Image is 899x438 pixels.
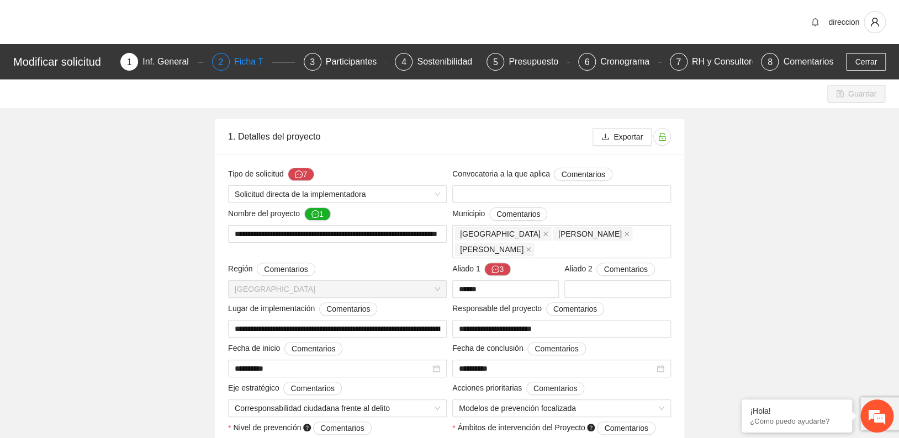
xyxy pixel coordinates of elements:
button: Aliado 1 [484,263,511,276]
span: Responsable del proyecto [452,302,604,316]
span: Comentarios [535,343,578,355]
div: Inf. General [142,53,198,71]
button: Municipio [489,207,547,221]
span: Tipo de solicitud [228,168,314,181]
div: Minimizar ventana de chat en vivo [181,6,208,32]
button: Convocatoria a la que aplica [554,168,612,181]
span: Comentarios [533,382,577,394]
span: download [601,133,609,142]
span: message [311,210,319,219]
span: Comentarios [496,208,540,220]
button: Tipo de solicitud [288,168,314,181]
p: ¿Cómo puedo ayudarte? [750,417,844,425]
span: bell [807,18,823,26]
span: Comentarios [604,422,648,434]
button: Eje estratégico [283,382,341,395]
span: close [624,231,630,237]
button: Acciones prioritarias [526,382,584,395]
span: Comentarios [264,263,308,275]
span: Estamos en línea. [64,147,152,259]
div: Modificar solicitud [13,53,114,71]
span: Comentarios [292,343,335,355]
span: Comentarios [320,422,364,434]
div: 8Comentarios [761,53,833,71]
span: direccion [828,18,859,26]
div: 6Cronograma [578,53,661,71]
span: Comentarios [326,303,370,315]
span: unlock [654,132,670,141]
div: Comentarios [783,53,833,71]
span: 3 [310,57,315,67]
span: Aldama [553,227,632,241]
button: Nombre del proyecto [304,207,331,221]
span: Fecha de inicio [228,342,342,355]
span: 6 [584,57,589,67]
span: 4 [401,57,406,67]
span: Comentarios [561,168,605,180]
button: Región [257,263,315,276]
span: Municipio [452,207,547,221]
span: Aliado 2 [564,263,655,276]
div: 1Inf. General [120,53,203,71]
span: Comentarios [604,263,647,275]
span: Chihuahua [455,227,551,241]
div: Presupuesto [509,53,567,71]
span: Solicitud directa de la implementadora [235,186,440,202]
div: 5Presupuesto [486,53,569,71]
button: Fecha de inicio [284,342,342,355]
span: Comentarios [290,382,334,394]
span: 5 [493,57,498,67]
button: Nivel de prevención question-circle [313,421,371,435]
div: 2Ficha T [212,53,295,71]
div: RH y Consultores [692,53,770,71]
button: Aliado 2 [596,263,654,276]
span: Aliado 1 [452,263,511,276]
div: 1. Detalles del proyecto [228,121,593,152]
span: message [491,265,499,274]
button: Lugar de implementación [319,302,377,316]
span: Eje estratégico [228,382,342,395]
span: Aquiles Serdán [455,243,534,256]
span: Acciones prioritarias [452,382,584,395]
button: user [864,11,886,33]
div: 7RH y Consultores [670,53,753,71]
span: [PERSON_NAME] [558,228,622,240]
span: 2 [218,57,223,67]
div: ¡Hola! [750,407,844,415]
span: Nombre del proyecto [228,207,331,221]
span: message [295,170,303,179]
span: Exportar [614,131,643,143]
span: close [526,247,531,252]
span: Nivel de prevención [233,421,371,435]
span: user [864,17,885,27]
span: close [543,231,548,237]
span: [GEOGRAPHIC_DATA] [460,228,541,240]
span: question-circle [587,424,595,431]
button: unlock [653,128,671,146]
button: Fecha de conclusión [527,342,585,355]
span: Región [228,263,315,276]
span: [PERSON_NAME] [460,243,523,255]
span: Chihuahua [235,281,440,297]
div: Sostenibilidad [417,53,481,71]
span: Cerrar [855,56,877,68]
span: Lugar de implementación [228,302,377,316]
span: 8 [768,57,773,67]
span: question-circle [303,424,311,431]
span: Corresponsabilidad ciudadana frente al delito [235,400,440,416]
span: Ámbitos de intervención del Proyecto [457,421,655,435]
span: 1 [127,57,132,67]
span: Fecha de conclusión [452,342,586,355]
div: 4Sostenibilidad [395,53,478,71]
textarea: Escriba su mensaje y pulse “Intro” [6,301,210,340]
div: Participantes [326,53,386,71]
div: 3Participantes [304,53,387,71]
button: Responsable del proyecto [546,302,604,316]
button: bell [806,13,824,31]
div: Cronograma [600,53,658,71]
button: Cerrar [846,53,886,71]
button: downloadExportar [593,128,652,146]
button: Ámbitos de intervención del Proyecto question-circle [597,421,655,435]
div: Ficha T [234,53,272,71]
span: Comentarios [553,303,597,315]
